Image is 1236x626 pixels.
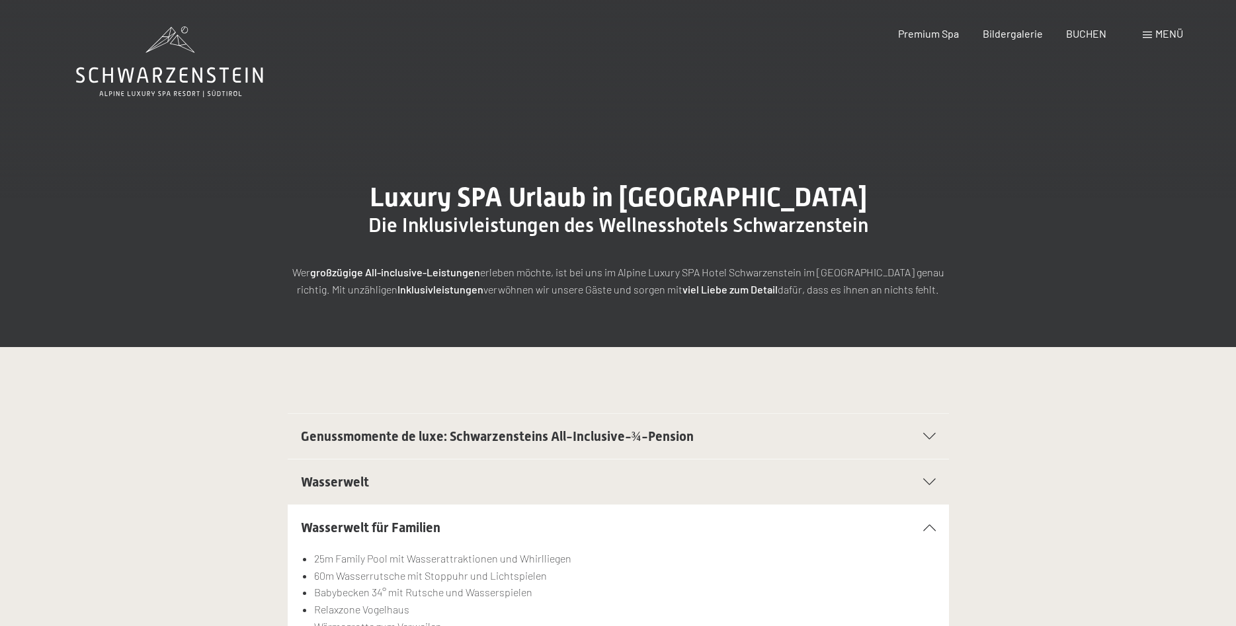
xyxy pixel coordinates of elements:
[301,474,369,490] span: Wasserwelt
[368,214,868,237] span: Die Inklusivleistungen des Wellnesshotels Schwarzenstein
[288,264,949,297] p: Wer erleben möchte, ist bei uns im Alpine Luxury SPA Hotel Schwarzenstein im [GEOGRAPHIC_DATA] ge...
[1066,27,1106,40] a: BUCHEN
[370,182,867,213] span: Luxury SPA Urlaub in [GEOGRAPHIC_DATA]
[682,283,778,295] strong: viel Liebe zum Detail
[314,601,935,618] li: Relaxzone Vogelhaus
[397,283,483,295] strong: Inklusivleistungen
[983,27,1043,40] a: Bildergalerie
[314,550,935,567] li: 25m Family Pool mit Wasserattraktionen und Whirlliegen
[310,266,480,278] strong: großzügige All-inclusive-Leistungen
[1155,27,1183,40] span: Menü
[314,567,935,584] li: 60m Wasserrutsche mit Stoppuhr und Lichtspielen
[898,27,959,40] a: Premium Spa
[301,520,440,535] span: Wasserwelt für Familien
[301,428,694,444] span: Genussmomente de luxe: Schwarzensteins All-Inclusive-¾-Pension
[314,584,935,601] li: Babybecken 34° mit Rutsche und Wasserspielen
